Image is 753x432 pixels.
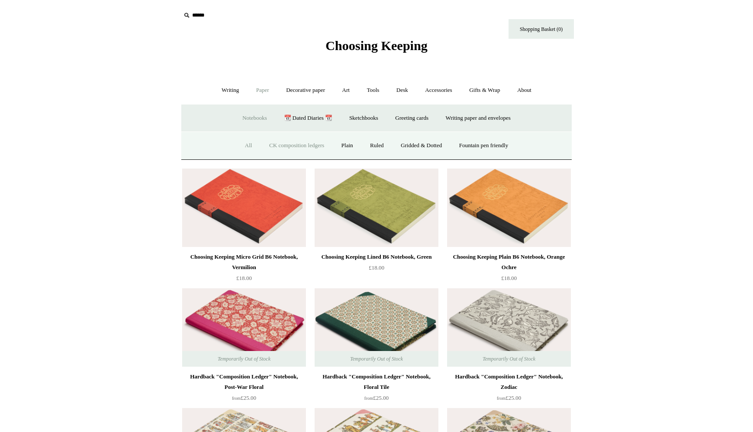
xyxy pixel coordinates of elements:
[232,396,241,401] span: from
[497,395,521,401] span: £25.00
[438,107,519,130] a: Writing paper and envelopes
[315,169,438,247] img: Choosing Keeping Lined B6 Notebook, Green
[497,396,505,401] span: from
[184,371,304,392] div: Hardback "Composition Ledger" Notebook, Post-War Floral
[315,288,438,367] img: Hardback "Composition Ledger" Notebook, Floral Tile
[369,264,384,271] span: £18.00
[364,395,389,401] span: £25.00
[341,351,411,367] span: Temporarily Out of Stock
[326,45,427,51] a: Choosing Keeping
[317,252,436,262] div: Choosing Keeping Lined B6 Notebook, Green
[362,134,391,157] a: Ruled
[315,288,438,367] a: Hardback "Composition Ledger" Notebook, Floral Tile Hardback "Composition Ledger" Notebook, Flora...
[184,252,304,273] div: Choosing Keeping Micro Grid B6 Notebook, Vermilion
[333,134,361,157] a: Plain
[261,134,332,157] a: CK composition ledgers
[326,38,427,53] span: Choosing Keeping
[182,169,306,247] a: Choosing Keeping Micro Grid B6 Notebook, Vermilion Choosing Keeping Micro Grid B6 Notebook, Vermi...
[393,134,450,157] a: Gridded & Dotted
[278,79,333,102] a: Decorative paper
[236,275,252,281] span: £18.00
[232,395,256,401] span: £25.00
[389,79,416,102] a: Desk
[341,107,386,130] a: Sketchbooks
[417,79,460,102] a: Accessories
[182,288,306,367] a: Hardback "Composition Ledger" Notebook, Post-War Floral Hardback "Composition Ledger" Notebook, P...
[182,252,306,287] a: Choosing Keeping Micro Grid B6 Notebook, Vermilion £18.00
[248,79,277,102] a: Paper
[387,107,436,130] a: Greeting cards
[449,371,569,392] div: Hardback "Composition Ledger" Notebook, Zodiac
[447,252,571,287] a: Choosing Keeping Plain B6 Notebook, Orange Ochre £18.00
[276,107,340,130] a: 📆 Dated Diaries 📆
[209,351,279,367] span: Temporarily Out of Stock
[182,288,306,367] img: Hardback "Composition Ledger" Notebook, Post-War Floral
[447,169,571,247] a: Choosing Keeping Plain B6 Notebook, Orange Ochre Choosing Keeping Plain B6 Notebook, Orange Ochre
[501,275,517,281] span: £18.00
[447,169,571,247] img: Choosing Keeping Plain B6 Notebook, Orange Ochre
[317,371,436,392] div: Hardback "Composition Ledger" Notebook, Floral Tile
[234,107,275,130] a: Notebooks
[214,79,247,102] a: Writing
[359,79,387,102] a: Tools
[237,134,260,157] a: All
[447,288,571,367] img: Hardback "Composition Ledger" Notebook, Zodiac
[182,371,306,407] a: Hardback "Composition Ledger" Notebook, Post-War Floral from£25.00
[315,371,438,407] a: Hardback "Composition Ledger" Notebook, Floral Tile from£25.00
[474,351,544,367] span: Temporarily Out of Stock
[461,79,508,102] a: Gifts & Wrap
[315,169,438,247] a: Choosing Keeping Lined B6 Notebook, Green Choosing Keeping Lined B6 Notebook, Green
[449,252,569,273] div: Choosing Keeping Plain B6 Notebook, Orange Ochre
[315,252,438,287] a: Choosing Keeping Lined B6 Notebook, Green £18.00
[451,134,516,157] a: Fountain pen friendly
[509,19,574,39] a: Shopping Basket (0)
[509,79,539,102] a: About
[447,288,571,367] a: Hardback "Composition Ledger" Notebook, Zodiac Hardback "Composition Ledger" Notebook, Zodiac Tem...
[182,169,306,247] img: Choosing Keeping Micro Grid B6 Notebook, Vermilion
[364,396,373,401] span: from
[447,371,571,407] a: Hardback "Composition Ledger" Notebook, Zodiac from£25.00
[334,79,357,102] a: Art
